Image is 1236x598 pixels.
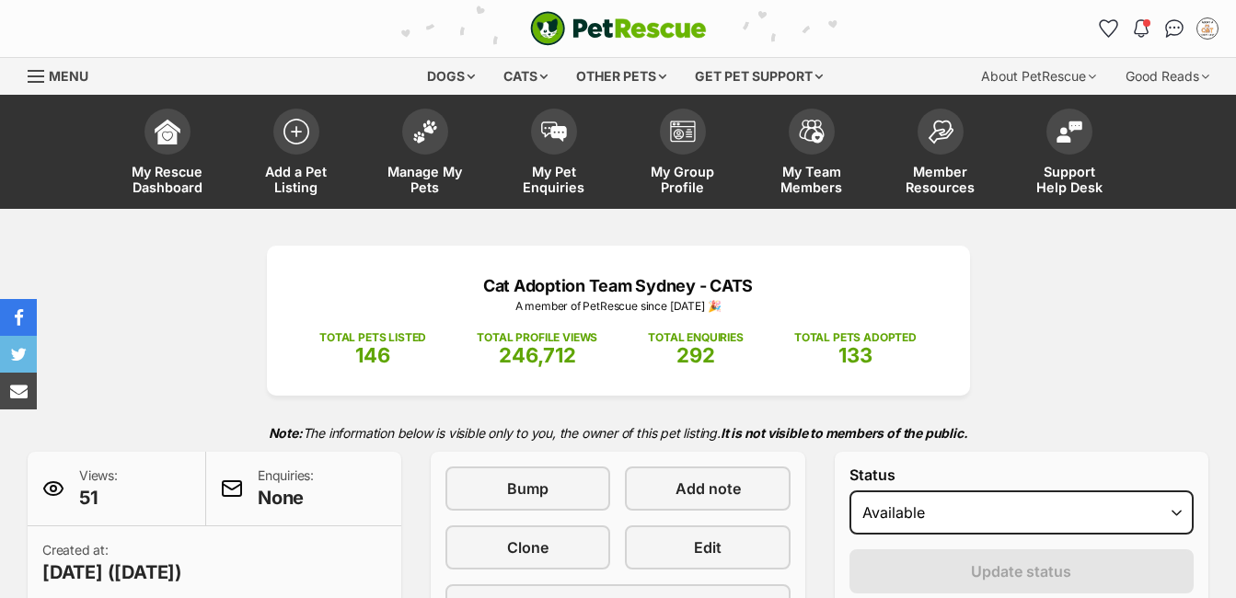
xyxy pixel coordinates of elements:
[530,11,707,46] img: logo-cat-932fe2b9b8326f06289b0f2fb663e598f794de774fb13d1741a6617ecf9a85b4.svg
[1057,121,1082,143] img: help-desk-icon-fdf02630f3aa405de69fd3d07c3f3aa587a6932b1a1747fa1d2bba05be0121f9.svg
[155,119,180,144] img: dashboard-icon-eb2f2d2d3e046f16d808141f083e7271f6b2e854fb5c12c21221c1fb7104beca.svg
[1005,99,1134,209] a: Support Help Desk
[28,58,101,91] a: Menu
[295,273,942,298] p: Cat Adoption Team Sydney - CATS
[355,343,390,367] span: 146
[928,120,953,144] img: member-resources-icon-8e73f808a243e03378d46382f2149f9095a855e16c252ad45f914b54edf8863c.svg
[255,164,338,195] span: Add a Pet Listing
[1113,58,1222,95] div: Good Reads
[1193,14,1222,43] button: My account
[103,99,232,209] a: My Rescue Dashboard
[618,99,747,209] a: My Group Profile
[648,329,743,346] p: TOTAL ENQUIRIES
[530,11,707,46] a: PetRescue
[269,425,303,441] strong: Note:
[849,549,1194,593] button: Update status
[721,425,968,441] strong: It is not visible to members of the public.
[625,525,790,569] a: Edit
[1198,19,1217,38] img: Margaret Simpson profile pic
[491,58,560,95] div: Cats
[283,119,309,144] img: add-pet-listing-icon-0afa8454b4691262ce3f59096e99ab1cd57d4a30225e0717b998d2c9b9846f56.svg
[676,343,715,367] span: 292
[79,466,118,511] p: Views:
[1134,19,1149,38] img: notifications-46538b983faf8c2785f20acdc204bb7945ddae34d4c08c2a6579f10ce5e182be.svg
[445,525,610,569] a: Clone
[258,466,314,511] p: Enquiries:
[838,343,872,367] span: 133
[499,343,576,367] span: 246,712
[770,164,853,195] span: My Team Members
[258,485,314,511] span: None
[28,414,1208,452] p: The information below is visible only to you, the owner of this pet listing.
[641,164,724,195] span: My Group Profile
[507,536,549,558] span: Clone
[384,164,467,195] span: Manage My Pets
[971,560,1071,582] span: Update status
[541,121,567,142] img: pet-enquiries-icon-7e3ad2cf08bfb03b45e93fb7055b45f3efa6380592205ae92323e6603595dc1f.svg
[625,466,790,511] a: Add note
[412,120,438,144] img: manage-my-pets-icon-02211641906a0b7f246fdf0571729dbe1e7629f14944591b6c1af311fb30b64b.svg
[968,58,1109,95] div: About PetRescue
[849,466,1194,483] label: Status
[794,329,917,346] p: TOTAL PETS ADOPTED
[79,485,118,511] span: 51
[1093,14,1123,43] a: Favourites
[477,329,597,346] p: TOTAL PROFILE VIEWS
[799,120,825,144] img: team-members-icon-5396bd8760b3fe7c0b43da4ab00e1e3bb1a5d9ba89233759b79545d2d3fc5d0d.svg
[414,58,488,95] div: Dogs
[876,99,1005,209] a: Member Resources
[507,477,549,500] span: Bump
[694,536,722,558] span: Edit
[232,99,361,209] a: Add a Pet Listing
[1165,19,1184,38] img: chat-41dd97257d64d25036548639549fe6c8038ab92f7586957e7f3b1b290dea8141.svg
[126,164,209,195] span: My Rescue Dashboard
[42,559,182,585] span: [DATE] ([DATE])
[295,298,942,315] p: A member of PetRescue since [DATE] 🎉
[49,68,88,84] span: Menu
[445,466,610,511] a: Bump
[42,541,182,585] p: Created at:
[682,58,836,95] div: Get pet support
[490,99,618,209] a: My Pet Enquiries
[1126,14,1156,43] button: Notifications
[1160,14,1189,43] a: Conversations
[361,99,490,209] a: Manage My Pets
[513,164,595,195] span: My Pet Enquiries
[319,329,426,346] p: TOTAL PETS LISTED
[747,99,876,209] a: My Team Members
[563,58,679,95] div: Other pets
[676,477,741,500] span: Add note
[1028,164,1111,195] span: Support Help Desk
[1093,14,1222,43] ul: Account quick links
[899,164,982,195] span: Member Resources
[670,121,696,143] img: group-profile-icon-3fa3cf56718a62981997c0bc7e787c4b2cf8bcc04b72c1350f741eb67cf2f40e.svg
